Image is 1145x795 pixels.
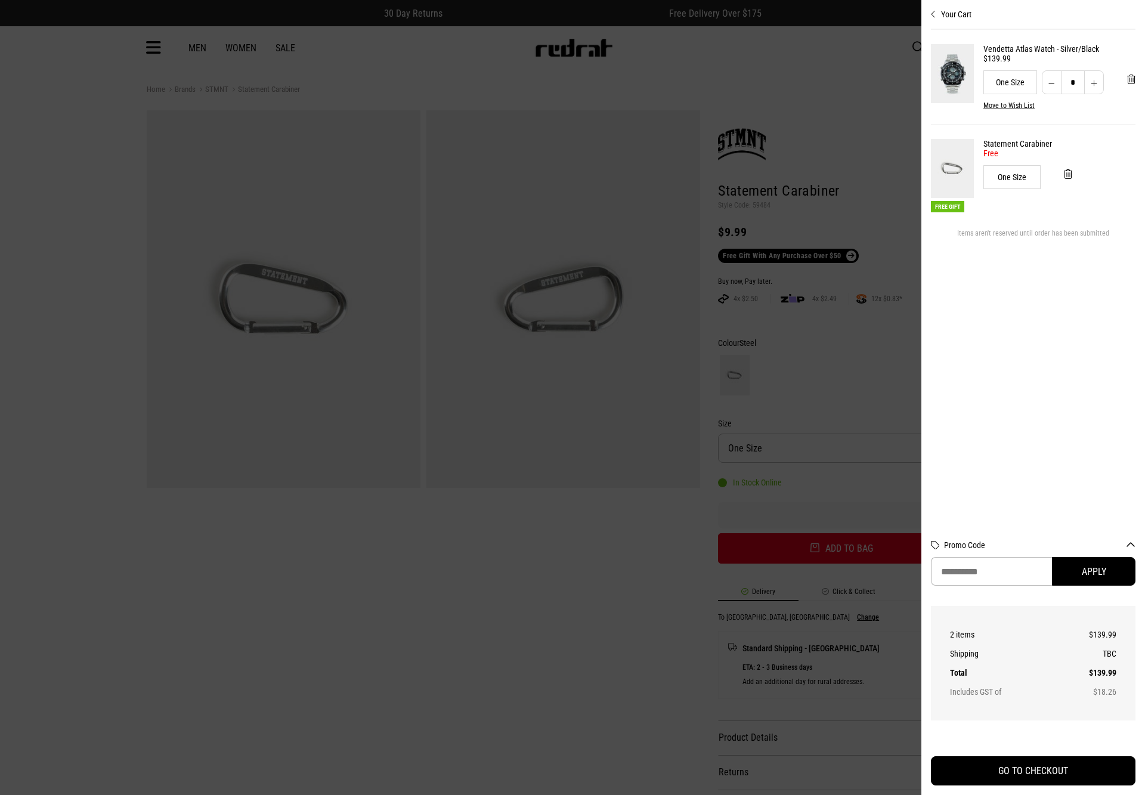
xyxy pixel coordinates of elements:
td: $139.99 [1059,625,1116,644]
button: Open LiveChat chat widget [10,5,45,41]
div: One Size [983,70,1037,94]
th: Includes GST of [950,682,1059,701]
img: Statement Carabiner [931,139,974,198]
a: Vendetta Atlas Watch - Silver/Black [983,44,1135,54]
button: GO TO CHECKOUT [931,756,1135,785]
button: Apply [1052,557,1135,586]
td: $18.26 [1059,682,1116,701]
input: Promo Code [931,557,1052,586]
th: Shipping [950,644,1059,663]
button: Move to Wish List [983,101,1035,110]
div: One Size [983,165,1041,189]
button: Promo Code [944,540,1135,550]
iframe: Customer reviews powered by Trustpilot [931,735,1135,747]
td: TBC [1059,644,1116,663]
span: Free Gift [931,201,964,212]
button: 'Remove from cart [1118,64,1145,94]
div: Items aren't reserved until order has been submitted [931,229,1135,247]
input: Quantity [1061,70,1085,94]
td: $139.99 [1059,663,1116,682]
th: Total [950,663,1059,682]
button: 'Remove from cart [1054,159,1082,189]
button: Decrease quantity [1042,70,1062,94]
th: 2 items [950,625,1059,644]
div: $139.99 [983,54,1135,63]
span: Free [983,149,998,158]
a: Statement Carabiner [983,139,1135,149]
button: Increase quantity [1084,70,1104,94]
img: Vendetta Atlas Watch - Silver/Black [931,44,974,103]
